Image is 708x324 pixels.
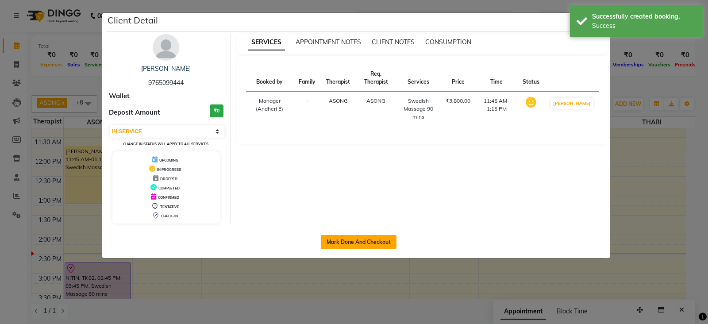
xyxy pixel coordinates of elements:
[321,235,396,249] button: Mark Done And Checkout
[158,195,179,200] span: CONFIRMED
[446,97,470,105] div: ₹3,800.00
[517,65,545,92] th: Status
[160,177,177,181] span: DROPPED
[148,79,184,87] span: 9765099444
[108,14,158,27] h5: Client Detail
[160,204,179,209] span: TENTATIVE
[159,158,178,162] span: UPCOMING
[592,21,696,31] div: Success
[296,38,361,46] span: APPOINTMENT NOTES
[248,35,285,50] span: SERVICES
[158,186,180,190] span: COMPLETED
[293,92,321,127] td: -
[109,108,160,118] span: Deposit Amount
[141,65,191,73] a: [PERSON_NAME]
[476,65,517,92] th: Time
[153,34,179,61] img: avatar
[397,65,441,92] th: Services
[551,98,593,109] button: [PERSON_NAME]
[123,142,209,146] small: Change in status will apply to all services.
[440,65,476,92] th: Price
[293,65,321,92] th: Family
[372,38,415,46] span: CLIENT NOTES
[425,38,471,46] span: CONSUMPTION
[329,97,348,104] span: ASONG
[246,65,294,92] th: Booked by
[157,167,181,172] span: IN PROGRESS
[210,104,223,117] h3: ₹0
[321,65,355,92] th: Therapist
[476,92,517,127] td: 11:45 AM-1:15 PM
[355,65,396,92] th: Req. Therapist
[246,92,294,127] td: Manager (Andheri E)
[366,97,385,104] span: ASONG
[161,214,178,218] span: CHECK-IN
[109,91,130,101] span: Wallet
[592,12,696,21] div: Successfully created booking.
[402,97,435,121] div: Swedish Massage 90 mins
